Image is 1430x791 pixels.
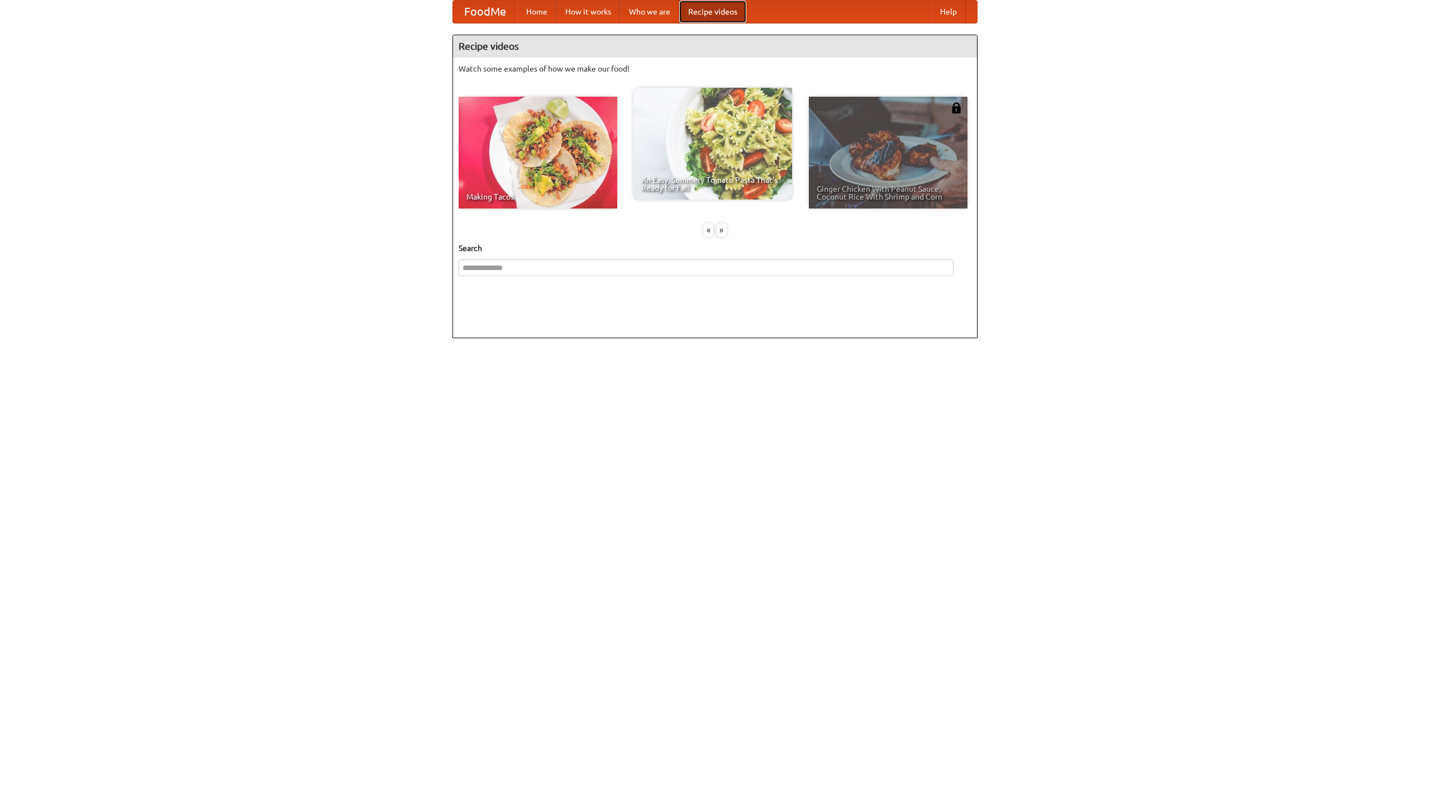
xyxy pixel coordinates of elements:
a: Who we are [620,1,679,23]
a: Home [517,1,556,23]
a: Help [931,1,966,23]
a: Recipe videos [679,1,746,23]
a: Making Tacos [459,97,617,209]
span: An Easy, Summery Tomato Pasta That's Ready for Fall [641,176,784,192]
a: An Easy, Summery Tomato Pasta That's Ready for Fall [633,88,792,200]
span: Making Tacos [466,193,609,201]
p: Watch some examples of how we make our food! [459,63,971,74]
div: » [717,223,727,237]
a: How it works [556,1,620,23]
div: « [703,223,713,237]
img: 483408.png [951,102,962,113]
a: FoodMe [453,1,517,23]
h5: Search [459,243,971,254]
h4: Recipe videos [453,35,977,58]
